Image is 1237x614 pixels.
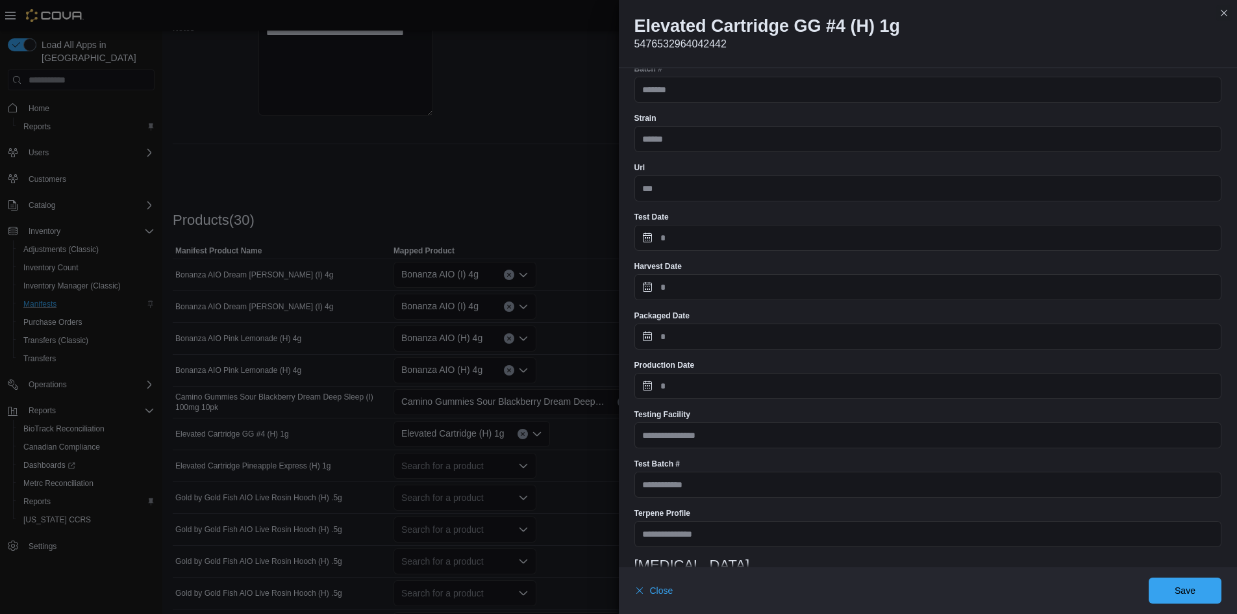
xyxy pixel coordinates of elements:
button: Save [1149,578,1221,604]
label: Packaged Date [634,311,690,321]
label: Url [634,162,645,173]
input: Press the down key to open a popover containing a calendar. [634,324,1222,350]
p: 5476532964042442 [634,36,1222,52]
button: Close this dialog [1216,5,1232,21]
label: Production Date [634,360,695,370]
label: Testing Facility [634,409,690,420]
input: Press the down key to open a popover containing a calendar. [634,274,1222,300]
label: Test Batch # [634,459,680,469]
span: Save [1175,584,1195,597]
button: Close [634,578,673,604]
label: Harvest Date [634,261,682,272]
span: Close [650,584,673,597]
label: Strain [634,113,656,123]
input: Press the down key to open a popover containing a calendar. [634,225,1222,251]
label: Test Date [634,212,669,222]
h2: Elevated Cartridge GG #4 (H) 1g [634,16,1222,36]
input: Press the down key to open a popover containing a calendar. [634,373,1222,399]
h3: [MEDICAL_DATA] [634,557,1222,573]
label: Terpene Profile [634,508,690,518]
label: Batch # [634,64,662,74]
